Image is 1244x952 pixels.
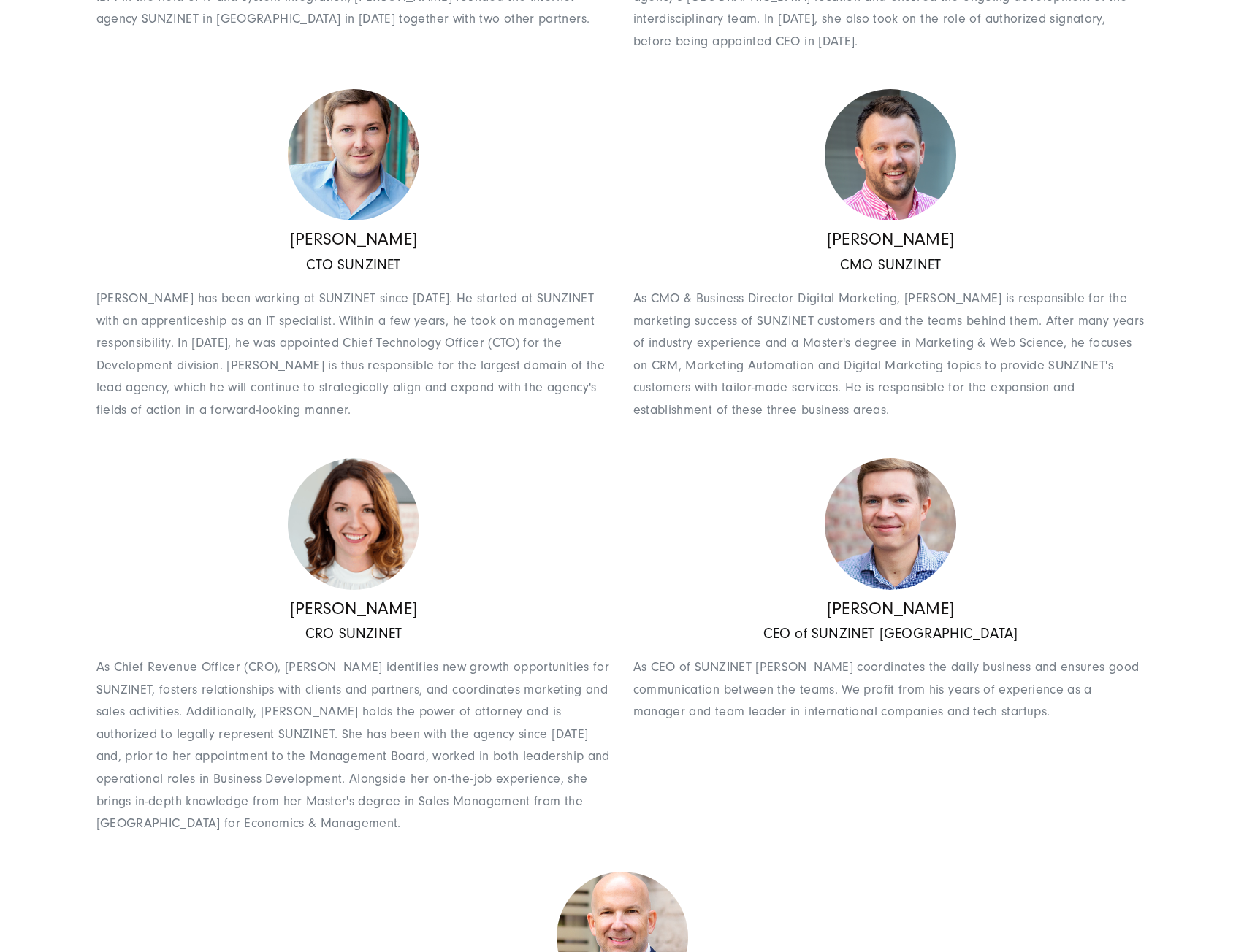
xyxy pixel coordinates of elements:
h4: [PERSON_NAME] [633,599,1148,620]
p: As Chief Revenue Officer (CRO), [PERSON_NAME] identifies new growth opportunities for SUNZINET, f... [96,656,611,835]
img: Adam-Sieczkowski-570x570 [825,458,956,590]
span: [PERSON_NAME] has been working at SUNZINET since [DATE]. He started at SUNZINET with an apprentic... [96,291,606,418]
span: CRO SUNZINET [305,626,402,642]
span: CEO of SUNZINET [GEOGRAPHIC_DATA] [763,626,1018,642]
span: As CMO & Business Director Digital Marketing, [PERSON_NAME] is responsible for the marketing succ... [633,291,1145,418]
h4: [PERSON_NAME] [96,229,611,250]
img: Daniel-Palm-570x570 [825,89,956,220]
span: CTO SUNZINET [306,257,400,273]
h4: [PERSON_NAME] [633,229,1148,250]
span: As CEO of SUNZINET [PERSON_NAME] coordinates the daily business and ensures good communication be... [633,659,1140,719]
h4: [PERSON_NAME] [96,599,611,620]
img: Simona Mayer - CRO SUNZIENT - SUNZINET [288,458,419,590]
img: Sebastian-Spill [288,89,419,220]
span: CMO SUNZINET [840,257,941,273]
